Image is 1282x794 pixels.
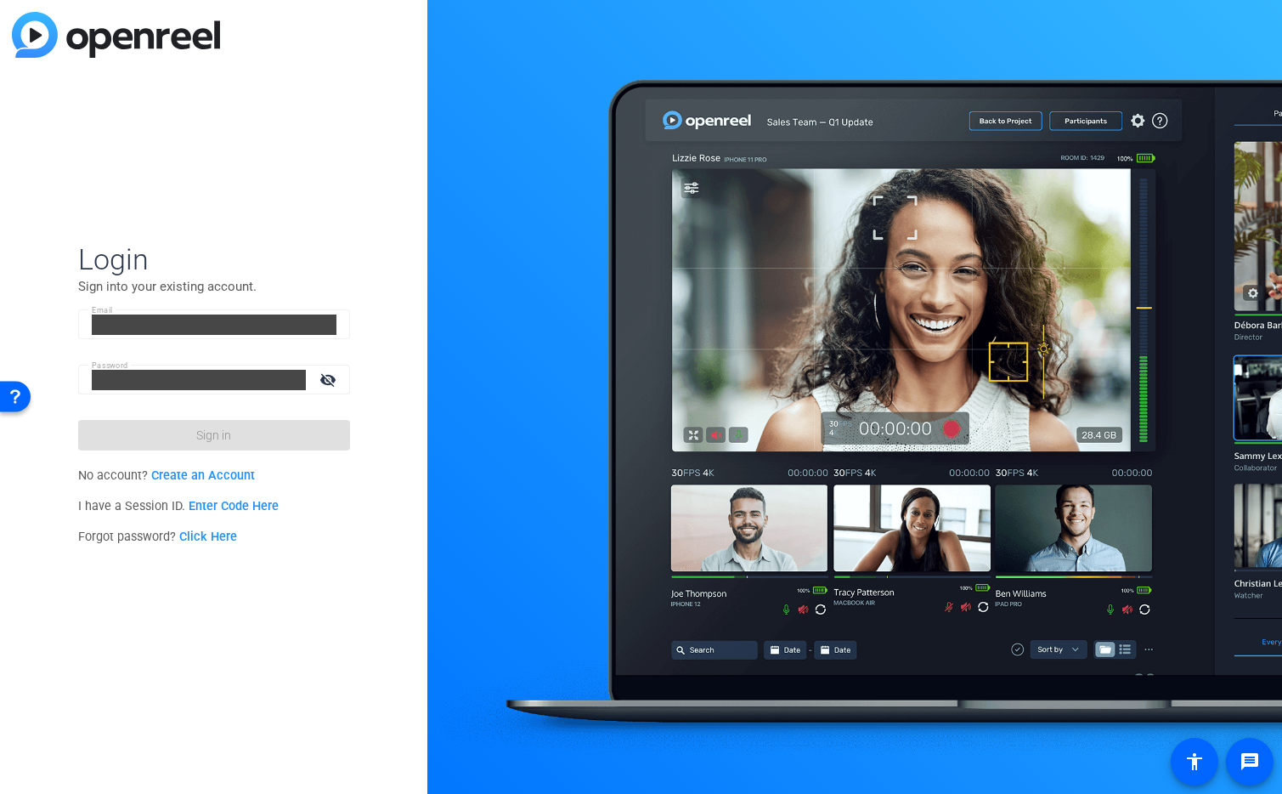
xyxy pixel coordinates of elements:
[78,499,280,513] span: I have a Session ID.
[309,367,350,392] mat-icon: visibility_off
[78,468,256,483] span: No account?
[92,360,128,370] mat-label: Password
[189,499,279,513] a: Enter Code Here
[179,530,237,544] a: Click Here
[78,530,238,544] span: Forgot password?
[92,315,336,335] input: Enter Email Address
[1184,751,1205,772] mat-icon: accessibility
[12,12,220,58] img: blue-gradient.svg
[78,277,350,296] p: Sign into your existing account.
[1240,751,1260,772] mat-icon: message
[92,305,113,315] mat-label: Email
[151,468,255,483] a: Create an Account
[78,241,350,277] span: Login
